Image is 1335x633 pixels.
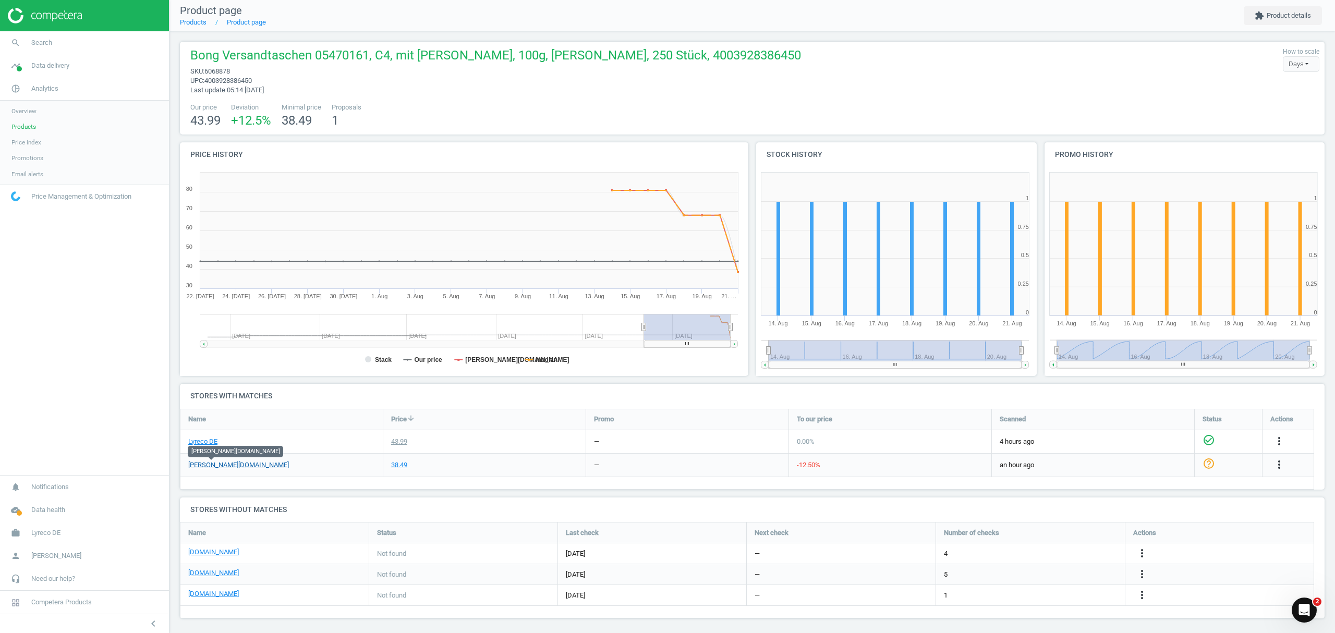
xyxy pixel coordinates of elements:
[180,142,748,167] h4: Price history
[188,460,289,470] a: [PERSON_NAME][DOMAIN_NAME]
[869,320,888,326] tspan: 17. Aug
[46,30,192,60] div: Where can I see the list of users in [GEOGRAPHIC_DATA]? I forgot the link.
[657,293,676,299] tspan: 17. Aug
[407,293,423,299] tspan: 3. Aug
[17,286,144,305] a: [EMAIL_ADDRESS][PERSON_NAME][DOMAIN_NAME]
[566,549,738,558] span: [DATE]
[186,282,192,288] text: 30
[465,356,569,363] tspan: [PERSON_NAME][DOMAIN_NAME]
[180,384,1325,408] h4: Stores with matches
[17,204,147,223] a: [EMAIL_ADDRESS][DOMAIN_NAME]
[391,415,407,424] span: Price
[38,23,200,67] div: Where can I see the list of users in [GEOGRAPHIC_DATA]?I forgot the link.
[936,320,955,326] tspan: 19. Aug
[797,461,820,469] span: -12.50 %
[31,482,69,492] span: Notifications
[797,437,815,445] span: 0.00 %
[1270,415,1293,424] span: Actions
[756,142,1037,167] h4: Stock history
[190,113,221,128] span: 43.99
[17,81,163,306] div: Here is the list of users that have access to Lyreco DE: , , , , , , , , , , ,
[6,33,26,53] i: search
[180,4,242,17] span: Product page
[180,18,207,26] a: Products
[294,293,322,299] tspan: 28. [DATE]
[188,547,239,557] a: [DOMAIN_NAME]
[1203,457,1215,470] i: help_outline
[188,568,239,578] a: [DOMAIN_NAME]
[391,460,407,470] div: 38.49
[222,293,250,299] tspan: 24. [DATE]
[1273,458,1285,471] i: more_vert
[375,356,392,363] tspan: Stack
[1133,528,1156,538] span: Actions
[188,528,206,538] span: Name
[51,13,125,23] p: Active in the last 15m
[7,4,27,24] button: go back
[1057,320,1076,326] tspan: 14. Aug
[31,574,75,583] span: Need our help?
[31,528,60,538] span: Lyreco DE
[147,617,160,630] i: chevron_left
[594,437,599,446] div: —
[33,342,41,350] button: Gif picker
[693,293,712,299] tspan: 19. Aug
[1273,435,1285,448] button: more_vert
[227,18,266,26] a: Product page
[17,164,144,182] a: [PERSON_NAME][EMAIL_ADDRESS][DOMAIN_NAME]
[188,589,239,599] a: [DOMAIN_NAME]
[6,56,26,76] i: timeline
[17,113,144,131] a: [PERSON_NAME][EMAIL_ADDRESS][PERSON_NAME][DOMAIN_NAME]
[902,320,921,326] tspan: 18. Aug
[944,528,999,538] span: Number of checks
[479,293,495,299] tspan: 7. Aug
[755,591,760,600] span: —
[31,61,69,70] span: Data delivery
[536,356,557,363] tspan: median
[231,113,271,128] span: +12.5 %
[190,77,204,84] span: upc :
[17,184,144,213] a: [PERSON_NAME][EMAIL_ADDRESS][PERSON_NAME][DOMAIN_NAME]
[186,263,192,269] text: 40
[6,523,26,543] i: work
[594,460,599,470] div: —
[566,591,738,600] span: [DATE]
[371,293,387,299] tspan: 1. Aug
[6,79,26,99] i: pie_chart_outlined
[190,86,264,94] span: Last update 05:14 [DATE]
[186,205,192,211] text: 70
[566,528,599,538] span: Last check
[179,337,196,354] button: Send a message…
[755,570,760,579] span: —
[755,549,760,558] span: —
[1026,309,1029,315] text: 0
[1136,589,1148,601] i: more_vert
[594,415,614,424] span: Promo
[190,103,221,112] span: Our price
[1000,460,1186,470] span: an hour ago
[31,84,58,93] span: Analytics
[16,342,25,350] button: Emoji picker
[768,320,787,326] tspan: 14. Aug
[1273,458,1285,472] button: more_vert
[969,320,988,326] tspan: 20. Aug
[332,113,338,128] span: 1
[585,293,604,299] tspan: 13. Aug
[1136,547,1148,561] button: more_vert
[1123,320,1143,326] tspan: 16. Aug
[330,293,357,299] tspan: 30. [DATE]
[1136,568,1148,581] button: more_vert
[17,266,144,285] a: [PERSON_NAME][EMAIL_ADDRESS][PERSON_NAME][DOMAIN_NAME]
[1314,195,1317,201] text: 1
[1313,598,1321,606] span: 2
[1136,589,1148,602] button: more_vert
[1255,11,1264,20] i: extension
[31,38,52,47] span: Search
[258,293,286,299] tspan: 26. [DATE]
[1018,281,1029,287] text: 0.25
[188,437,217,446] a: Lyreco DE
[17,235,144,244] a: [EMAIL_ADDRESS][DOMAIN_NAME]
[407,414,415,422] i: arrow_downward
[755,528,788,538] span: Next check
[188,446,283,457] div: [PERSON_NAME][DOMAIN_NAME]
